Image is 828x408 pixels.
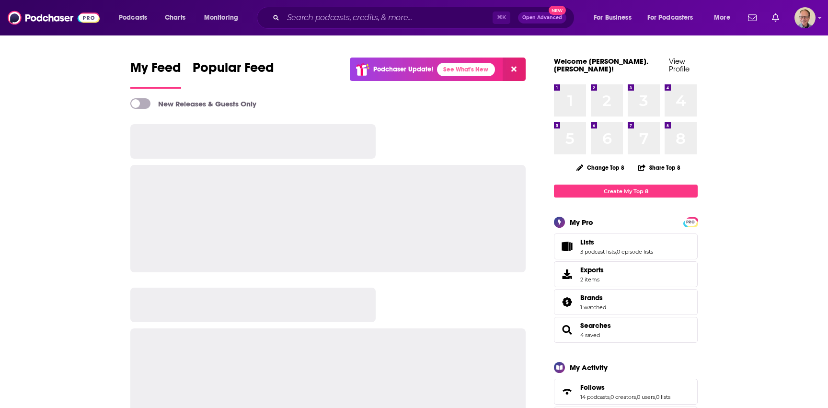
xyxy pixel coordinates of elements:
[669,57,690,73] a: View Profile
[580,332,600,338] a: 4 saved
[554,379,698,405] span: Follows
[130,59,181,82] span: My Feed
[744,10,760,26] a: Show notifications dropdown
[522,15,562,20] span: Open Advanced
[714,11,730,24] span: More
[794,7,816,28] img: User Profile
[594,11,632,24] span: For Business
[580,383,605,392] span: Follows
[580,394,609,400] a: 14 podcasts
[557,385,576,398] a: Follows
[266,7,584,29] div: Search podcasts, credits, & more...
[580,238,594,246] span: Lists
[554,289,698,315] span: Brands
[557,240,576,253] a: Lists
[707,10,742,25] button: open menu
[617,248,653,255] a: 0 episode lists
[655,394,656,400] span: ,
[204,11,238,24] span: Monitoring
[193,59,274,89] a: Popular Feed
[554,317,698,343] span: Searches
[580,293,603,302] span: Brands
[587,10,644,25] button: open menu
[685,219,696,226] span: PRO
[609,394,610,400] span: ,
[493,12,510,24] span: ⌘ K
[636,394,637,400] span: ,
[580,293,606,302] a: Brands
[119,11,147,24] span: Podcasts
[794,7,816,28] span: Logged in as tommy.lynch
[193,59,274,82] span: Popular Feed
[616,248,617,255] span: ,
[283,10,493,25] input: Search podcasts, credits, & more...
[580,383,670,392] a: Follows
[554,261,698,287] a: Exports
[656,394,670,400] a: 0 lists
[557,268,576,281] span: Exports
[8,9,100,27] img: Podchaser - Follow, Share and Rate Podcasts
[580,238,653,246] a: Lists
[130,59,181,89] a: My Feed
[373,65,433,73] p: Podchaser Update!
[570,363,608,372] div: My Activity
[580,304,606,311] a: 1 watched
[437,63,495,76] a: See What's New
[554,233,698,259] span: Lists
[197,10,251,25] button: open menu
[554,185,698,198] a: Create My Top 8
[580,276,604,283] span: 2 items
[580,248,616,255] a: 3 podcast lists
[571,162,630,174] button: Change Top 8
[557,323,576,337] a: Searches
[549,6,566,15] span: New
[580,266,604,274] span: Exports
[610,394,636,400] a: 0 creators
[130,98,256,109] a: New Releases & Guests Only
[112,10,160,25] button: open menu
[641,10,707,25] button: open menu
[768,10,783,26] a: Show notifications dropdown
[165,11,185,24] span: Charts
[637,394,655,400] a: 0 users
[557,295,576,309] a: Brands
[685,218,696,225] a: PRO
[647,11,693,24] span: For Podcasters
[580,321,611,330] a: Searches
[570,218,593,227] div: My Pro
[518,12,566,23] button: Open AdvancedNew
[794,7,816,28] button: Show profile menu
[159,10,191,25] a: Charts
[554,57,648,73] a: Welcome [PERSON_NAME].[PERSON_NAME]!
[638,158,681,177] button: Share Top 8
